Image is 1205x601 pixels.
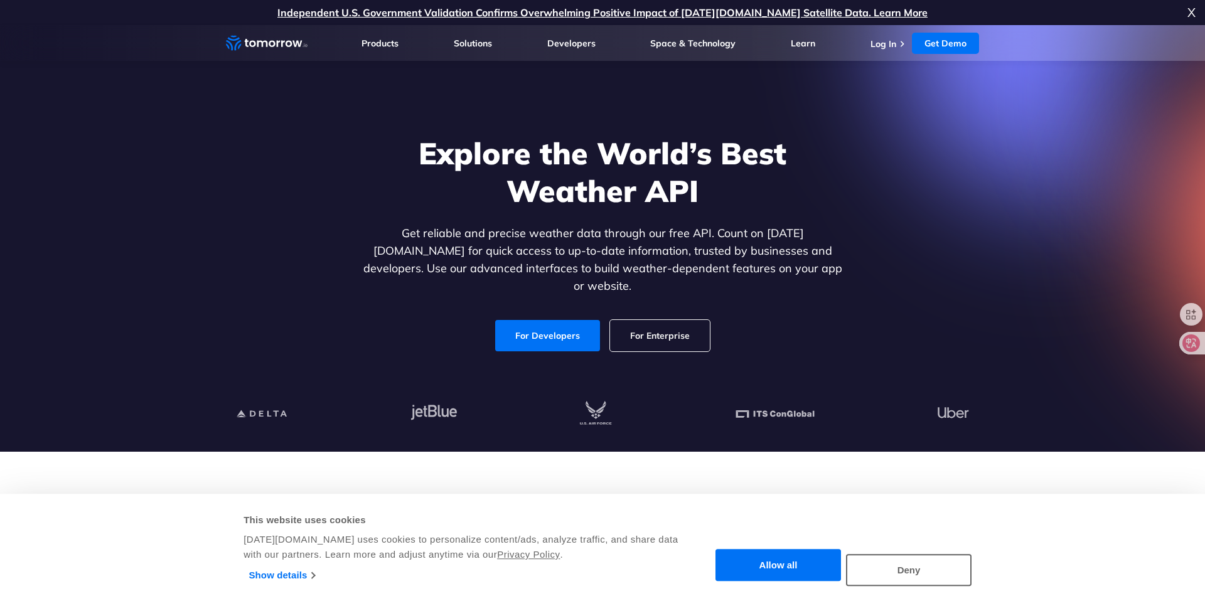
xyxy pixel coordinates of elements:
a: Privacy Policy [497,549,560,560]
p: Get reliable and precise weather data through our free API. Count on [DATE][DOMAIN_NAME] for quic... [360,225,845,295]
a: Home link [226,34,308,53]
a: Space & Technology [650,38,736,49]
a: Log In [870,38,896,50]
a: Independent U.S. Government Validation Confirms Overwhelming Positive Impact of [DATE][DOMAIN_NAM... [277,6,928,19]
a: Solutions [454,38,492,49]
a: Get Demo [912,33,979,54]
div: This website uses cookies [244,513,680,528]
a: Show details [249,566,315,585]
a: Developers [547,38,596,49]
a: For Developers [495,320,600,351]
button: Allow all [715,550,841,582]
a: Learn [791,38,815,49]
button: Deny [846,554,972,586]
div: [DATE][DOMAIN_NAME] uses cookies to personalize content/ads, analyze traffic, and share data with... [244,532,680,562]
h1: Explore the World’s Best Weather API [360,134,845,210]
a: For Enterprise [610,320,710,351]
a: Products [361,38,399,49]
